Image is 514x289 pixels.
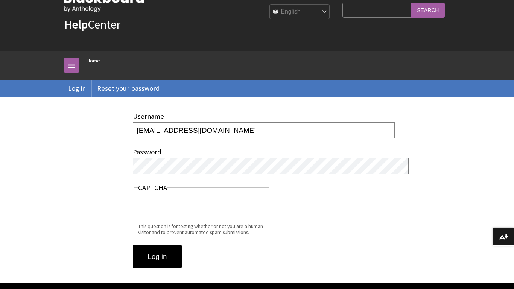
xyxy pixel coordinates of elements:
a: HelpCenter [64,17,120,32]
a: Reset your password [91,80,166,97]
a: Log in [62,80,91,97]
input: Log in [133,245,182,268]
label: Password [133,148,161,156]
label: Username [133,112,164,120]
div: This question is for testing whether or not you are a human visitor and to prevent automated spam... [138,224,265,235]
iframe: reCAPTCHA [138,194,252,224]
strong: Help [64,17,88,32]
legend: CAPTCHA [138,184,167,192]
a: Home [87,56,100,65]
